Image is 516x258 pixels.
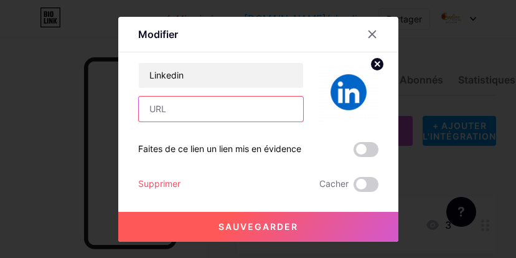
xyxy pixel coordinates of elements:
[118,212,398,242] button: Sauvegarder
[138,143,301,154] font: Faites de ce lien un lien mis en évidence
[319,62,378,122] img: lien_vignette
[138,28,178,41] font: Modifier
[319,178,349,189] font: Cacher
[218,221,298,232] font: Sauvegarder
[138,178,181,189] font: Supprimer
[139,97,303,122] input: URL
[139,63,303,88] input: Titre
